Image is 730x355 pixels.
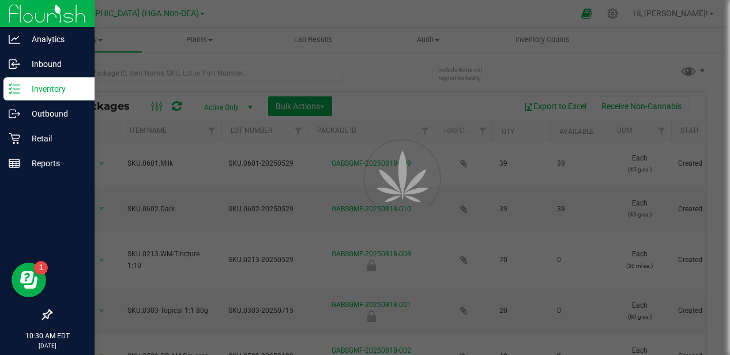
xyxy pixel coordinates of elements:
[9,58,20,70] inline-svg: Inbound
[9,133,20,144] inline-svg: Retail
[20,156,89,170] p: Reports
[34,261,48,275] iframe: Resource center unread badge
[9,108,20,119] inline-svg: Outbound
[20,132,89,145] p: Retail
[20,57,89,71] p: Inbound
[20,82,89,96] p: Inventory
[9,33,20,45] inline-svg: Analytics
[9,83,20,95] inline-svg: Inventory
[20,32,89,46] p: Analytics
[12,263,46,297] iframe: Resource center
[5,341,89,350] p: [DATE]
[9,158,20,169] inline-svg: Reports
[5,331,89,341] p: 10:30 AM EDT
[20,107,89,121] p: Outbound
